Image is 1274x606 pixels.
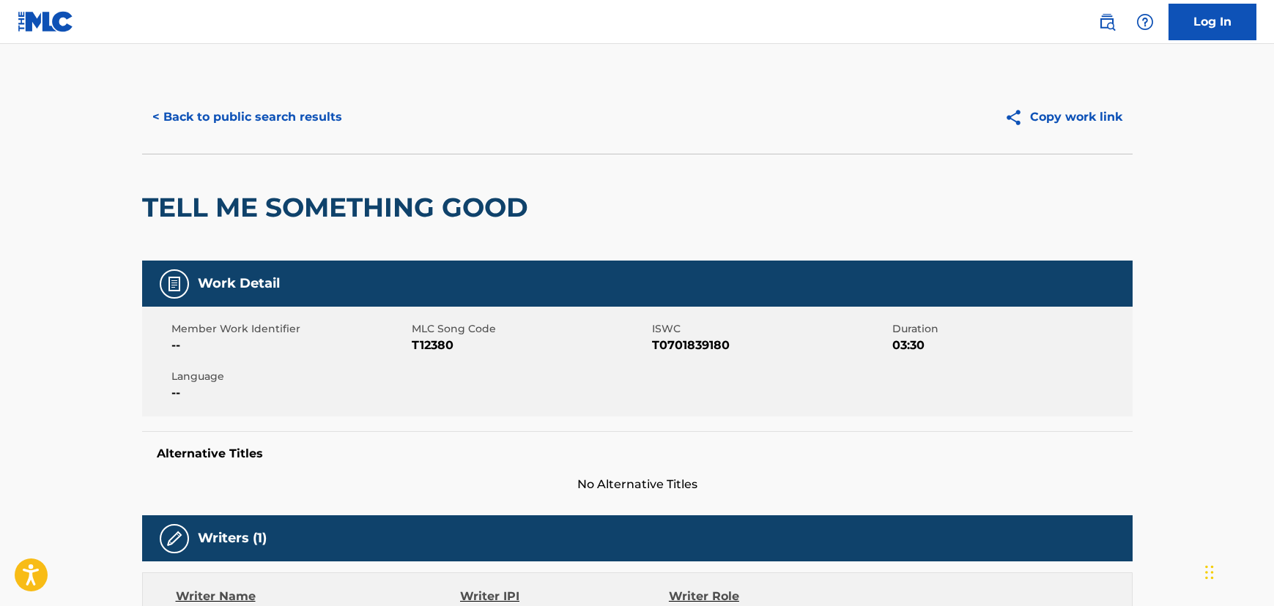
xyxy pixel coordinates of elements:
[1092,7,1122,37] a: Public Search
[198,530,267,547] h5: Writers (1)
[176,588,461,605] div: Writer Name
[892,321,1129,337] span: Duration
[892,337,1129,354] span: 03:30
[994,99,1133,135] button: Copy work link
[171,321,408,337] span: Member Work Identifier
[1201,536,1274,606] iframe: Chat Widget
[1136,13,1154,31] img: help
[652,321,889,337] span: ISWC
[460,588,669,605] div: Writer IPI
[1130,7,1160,37] div: Help
[669,588,859,605] div: Writer Role
[1205,550,1214,594] div: Drag
[166,530,183,547] img: Writers
[1004,108,1030,127] img: Copy work link
[1169,4,1256,40] a: Log In
[412,337,648,354] span: T12380
[171,369,408,384] span: Language
[157,446,1118,461] h5: Alternative Titles
[18,11,74,32] img: MLC Logo
[171,384,408,402] span: --
[652,337,889,354] span: T0701839180
[412,321,648,337] span: MLC Song Code
[166,275,183,293] img: Work Detail
[142,191,536,224] h2: TELL ME SOMETHING GOOD
[171,337,408,354] span: --
[142,476,1133,493] span: No Alternative Titles
[198,275,280,292] h5: Work Detail
[1098,13,1116,31] img: search
[142,99,352,135] button: < Back to public search results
